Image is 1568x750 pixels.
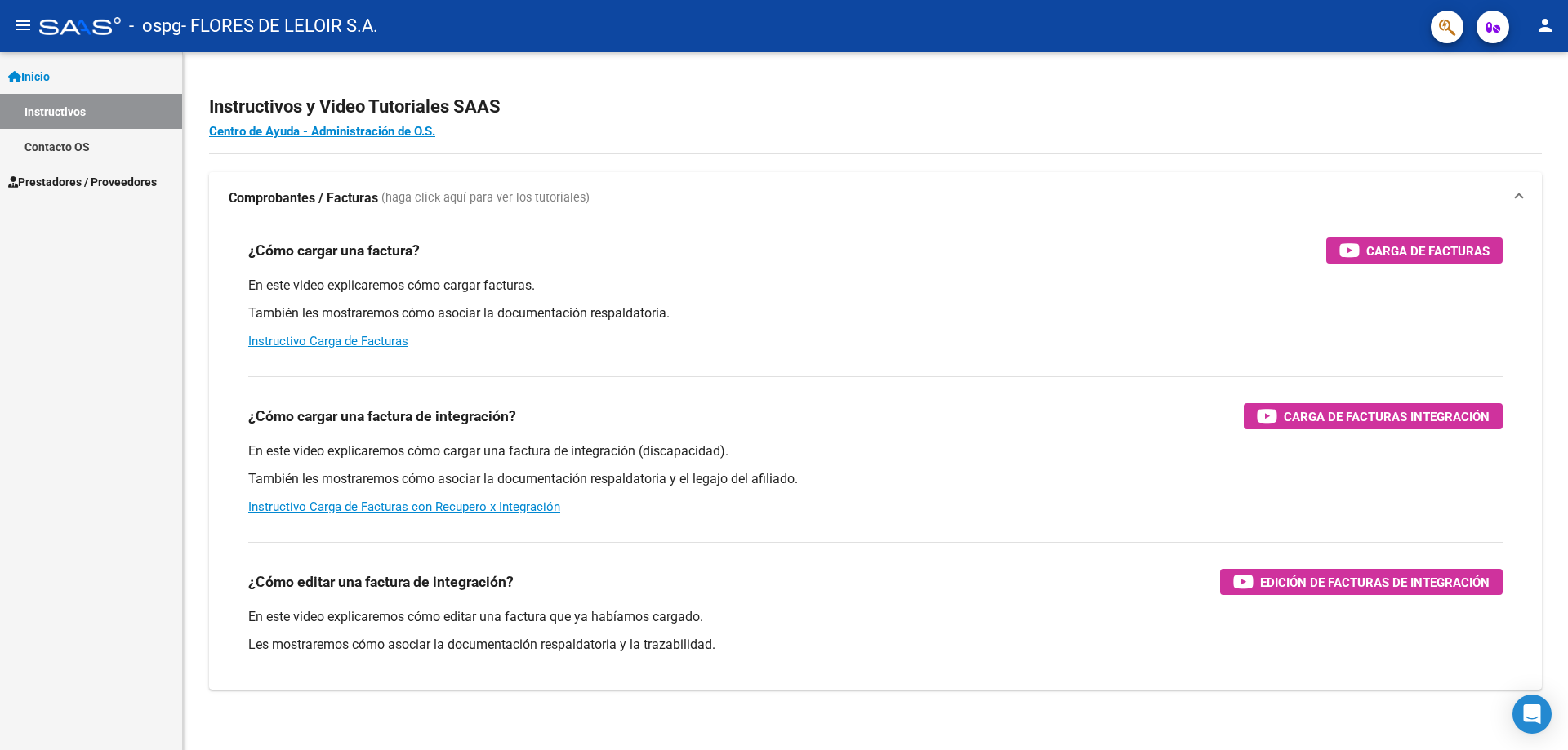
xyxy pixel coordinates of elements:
[248,608,1503,626] p: En este video explicaremos cómo editar una factura que ya habíamos cargado.
[209,124,435,139] a: Centro de Ayuda - Administración de O.S.
[381,189,590,207] span: (haga click aquí para ver los tutoriales)
[209,91,1542,122] h2: Instructivos y Video Tutoriales SAAS
[8,173,157,191] span: Prestadores / Proveedores
[1366,241,1490,261] span: Carga de Facturas
[8,68,50,86] span: Inicio
[1512,695,1552,734] div: Open Intercom Messenger
[1244,403,1503,429] button: Carga de Facturas Integración
[248,499,560,514] a: Instructivo Carga de Facturas con Recupero x Integración
[1535,16,1555,35] mat-icon: person
[1220,569,1503,595] button: Edición de Facturas de integración
[209,172,1542,224] mat-expansion-panel-header: Comprobantes / Facturas (haga click aquí para ver los tutoriales)
[229,189,378,207] strong: Comprobantes / Facturas
[1284,406,1490,427] span: Carga de Facturas Integración
[248,442,1503,460] p: En este video explicaremos cómo cargar una factura de integración (discapacidad).
[129,8,181,44] span: - ospg
[248,334,408,348] a: Instructivo Carga de Facturas
[248,636,1503,654] p: Les mostraremos cómo asociar la documentación respaldatoria y la trazabilidad.
[248,239,420,262] h3: ¿Cómo cargar una factura?
[181,8,378,44] span: - FLORES DE LELOIR S.A.
[248,304,1503,322] p: También les mostraremos cómo asociar la documentación respaldatoria.
[248,277,1503,295] p: En este video explicaremos cómo cargar facturas.
[209,224,1542,690] div: Comprobantes / Facturas (haga click aquí para ver los tutoriales)
[1326,237,1503,264] button: Carga de Facturas
[248,405,516,428] h3: ¿Cómo cargar una factura de integración?
[13,16,33,35] mat-icon: menu
[248,470,1503,488] p: También les mostraremos cómo asociar la documentación respaldatoria y el legajo del afiliado.
[1260,572,1490,592] span: Edición de Facturas de integración
[248,570,514,593] h3: ¿Cómo editar una factura de integración?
